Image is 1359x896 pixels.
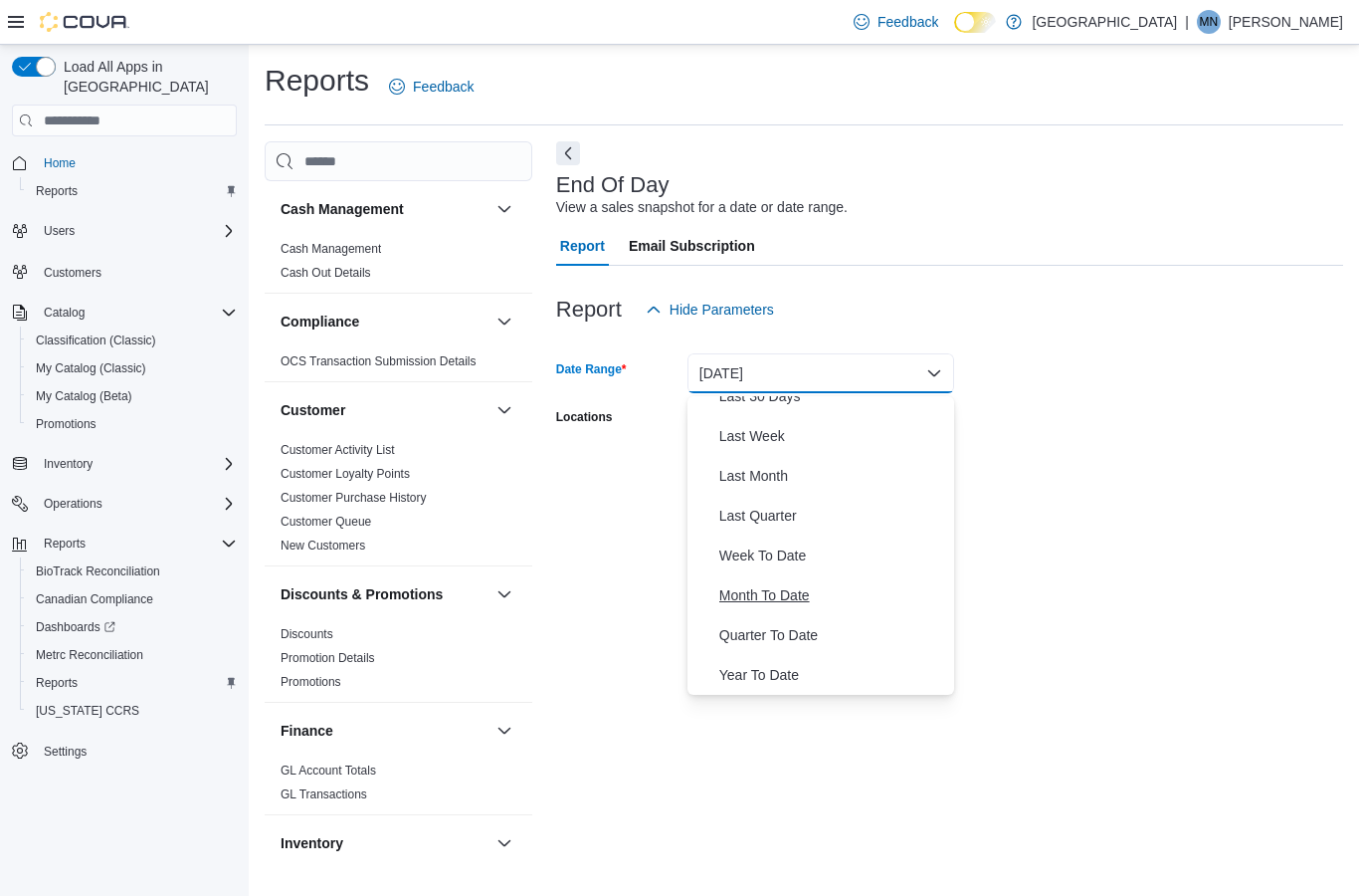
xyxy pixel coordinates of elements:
button: Reports [20,177,245,205]
a: New Customers [281,539,365,553]
button: [US_STATE] CCRS [20,697,245,725]
span: Reports [36,675,78,691]
span: Week To Date [719,544,946,567]
a: Metrc Reconciliation [28,643,151,667]
h3: Cash Management [281,199,404,219]
button: Compliance [492,310,516,334]
a: Canadian Compliance [28,587,161,611]
span: Settings [44,744,87,760]
span: Home [36,150,237,175]
button: Customer [281,400,488,420]
button: Users [36,219,83,243]
a: Customer Purchase History [281,491,427,505]
a: Customers [36,261,109,285]
div: Discounts & Promotions [265,622,532,702]
button: Promotions [20,410,245,438]
button: Reports [4,530,245,558]
span: Reports [28,179,237,203]
span: Operations [44,496,102,512]
span: Operations [36,492,237,516]
a: Promotion Details [281,651,375,665]
a: Dashboards [28,615,123,639]
span: Classification (Classic) [28,329,237,352]
button: Finance [281,721,488,741]
span: Dashboards [28,615,237,639]
a: Reports [28,179,86,203]
span: Dashboards [36,619,115,635]
span: Last 30 Days [719,384,946,408]
label: Date Range [556,361,627,377]
span: Reports [36,532,237,556]
div: Compliance [265,349,532,381]
a: [US_STATE] CCRS [28,699,147,723]
a: Cash Management [281,242,381,256]
button: Inventory [281,833,488,853]
a: Settings [36,740,95,764]
button: Metrc Reconciliation [20,641,245,669]
span: Last Month [719,464,946,488]
span: Feedback [877,12,938,32]
button: Operations [36,492,110,516]
button: Canadian Compliance [20,585,245,613]
button: Inventory [4,450,245,478]
a: My Catalog (Beta) [28,384,140,408]
span: Canadian Compliance [36,591,153,607]
button: Cash Management [281,199,488,219]
span: BioTrack Reconciliation [28,560,237,583]
span: Catalog [44,305,85,321]
span: Last Quarter [719,504,946,528]
p: | [1185,10,1189,34]
button: Next [556,141,580,165]
div: Finance [265,759,532,814]
button: Catalog [4,299,245,327]
h3: Inventory [281,833,343,853]
span: My Catalog (Beta) [28,384,237,408]
a: Classification (Classic) [28,329,164,352]
span: Reports [36,183,78,199]
span: Promotions [36,416,97,432]
p: [GEOGRAPHIC_DATA] [1032,10,1177,34]
span: Catalog [36,301,237,325]
span: Customers [36,259,237,284]
button: Compliance [281,312,488,332]
h1: Reports [265,61,369,101]
h3: End Of Day [556,173,670,197]
span: Users [44,223,75,239]
div: Select listbox [687,396,954,695]
button: BioTrack Reconciliation [20,558,245,585]
span: Promotions [28,412,237,436]
a: Dashboards [20,613,245,641]
a: Customer Queue [281,515,371,529]
h3: Finance [281,721,333,741]
span: MN [1200,10,1219,34]
span: Email Subscription [629,226,755,266]
span: Year To Date [719,663,946,687]
span: [US_STATE] CCRS [36,703,139,719]
div: Cash Management [265,237,532,293]
a: Discounts [281,627,333,641]
button: My Catalog (Beta) [20,382,245,410]
span: Month To Date [719,583,946,607]
span: Reports [28,671,237,695]
span: Hide Parameters [670,300,774,320]
button: [DATE] [687,353,954,393]
span: Users [36,219,237,243]
span: Inventory [44,456,93,472]
button: Hide Parameters [638,290,782,330]
span: My Catalog (Classic) [36,360,146,376]
span: Report [560,226,605,266]
button: Discounts & Promotions [281,584,488,604]
button: Reports [36,532,94,556]
button: Inventory [492,831,516,855]
button: Customer [492,398,516,422]
button: Reports [20,669,245,697]
h3: Discounts & Promotions [281,584,443,604]
span: Metrc Reconciliation [28,643,237,667]
a: Reports [28,671,86,695]
input: Dark Mode [954,12,996,33]
div: Customer [265,438,532,565]
img: Cova [40,12,129,32]
h3: Report [556,298,622,322]
span: Feedback [413,77,474,97]
a: Cash Out Details [281,266,371,280]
